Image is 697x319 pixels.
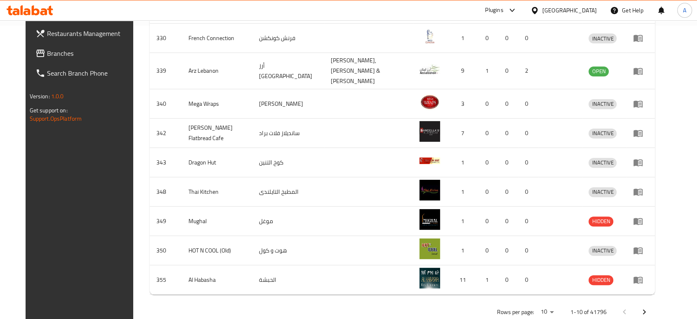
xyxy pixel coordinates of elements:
[29,24,142,43] a: Restaurants Management
[419,150,440,171] img: Dragon Hut
[150,24,182,53] td: 330
[252,24,324,53] td: فرنش كونكشن
[479,177,499,207] td: 0
[252,236,324,265] td: هوت و كول
[182,265,253,295] td: Al Habasha
[518,177,538,207] td: 0
[182,148,253,177] td: Dragon Hut
[150,119,182,148] td: 342
[542,6,597,15] div: [GEOGRAPHIC_DATA]
[252,119,324,148] td: سانديلاز فلات براد
[150,53,182,89] td: 339
[479,265,499,295] td: 1
[499,177,518,207] td: 0
[419,180,440,200] img: Thai Kitchen
[324,53,413,89] td: [PERSON_NAME],[PERSON_NAME] & [PERSON_NAME]
[589,187,617,197] span: INACTIVE
[450,265,479,295] td: 11
[182,24,253,53] td: French Connection
[589,275,613,285] span: HIDDEN
[518,265,538,295] td: 0
[518,89,538,119] td: 0
[633,99,648,109] div: Menu
[450,177,479,207] td: 1
[182,119,253,148] td: [PERSON_NAME] Flatbread Cafe
[499,148,518,177] td: 0
[589,158,617,167] span: INACTIVE
[450,53,479,89] td: 9
[589,67,609,76] span: OPEN
[570,307,606,317] p: 1-10 of 41796
[182,177,253,207] td: Thai Kitchen
[518,207,538,236] td: 0
[499,265,518,295] td: 0
[419,268,440,288] img: Al Habasha
[633,275,648,285] div: Menu
[518,53,538,89] td: 2
[252,265,324,295] td: الحبشة
[479,53,499,89] td: 1
[479,148,499,177] td: 0
[589,34,617,43] span: INACTIVE
[150,207,182,236] td: 349
[589,129,617,138] span: INACTIVE
[633,187,648,197] div: Menu
[633,66,648,76] div: Menu
[252,148,324,177] td: كوخ التنين
[47,48,135,58] span: Branches
[419,59,440,80] img: Arz Lebanon
[497,307,534,317] p: Rows per page:
[47,29,135,38] span: Restaurants Management
[419,92,440,112] img: Mega Wraps
[419,238,440,259] img: HOT N COOL (Old)
[633,33,648,43] div: Menu
[589,275,613,285] div: HIDDEN
[450,236,479,265] td: 1
[30,105,68,116] span: Get support on:
[499,89,518,119] td: 0
[252,177,324,207] td: المطبخ التايلندى
[518,119,538,148] td: 0
[683,6,686,15] span: A
[479,24,499,53] td: 0
[150,148,182,177] td: 343
[29,63,142,83] a: Search Branch Phone
[633,157,648,167] div: Menu
[419,209,440,230] img: Mughal
[499,236,518,265] td: 0
[589,33,617,43] div: INACTIVE
[499,119,518,148] td: 0
[633,216,648,226] div: Menu
[499,207,518,236] td: 0
[633,128,648,138] div: Menu
[182,53,253,89] td: Arz Lebanon
[30,91,50,102] span: Version:
[537,306,557,318] div: Rows per page:
[499,53,518,89] td: 0
[252,53,324,89] td: أرز [GEOGRAPHIC_DATA]
[633,245,648,255] div: Menu
[450,148,479,177] td: 1
[29,43,142,63] a: Branches
[182,207,253,236] td: Mughal
[419,121,440,142] img: Sandella's Flatbread Cafe
[479,207,499,236] td: 0
[150,177,182,207] td: 348
[450,207,479,236] td: 1
[589,246,617,255] span: INACTIVE
[51,91,64,102] span: 1.0.0
[589,99,617,109] span: INACTIVE
[419,26,440,47] img: French Connection
[479,236,499,265] td: 0
[150,265,182,295] td: 355
[450,119,479,148] td: 7
[252,207,324,236] td: موغل
[589,187,617,197] div: INACTIVE
[479,119,499,148] td: 0
[30,113,82,124] a: Support.OpsPlatform
[150,236,182,265] td: 350
[479,89,499,119] td: 0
